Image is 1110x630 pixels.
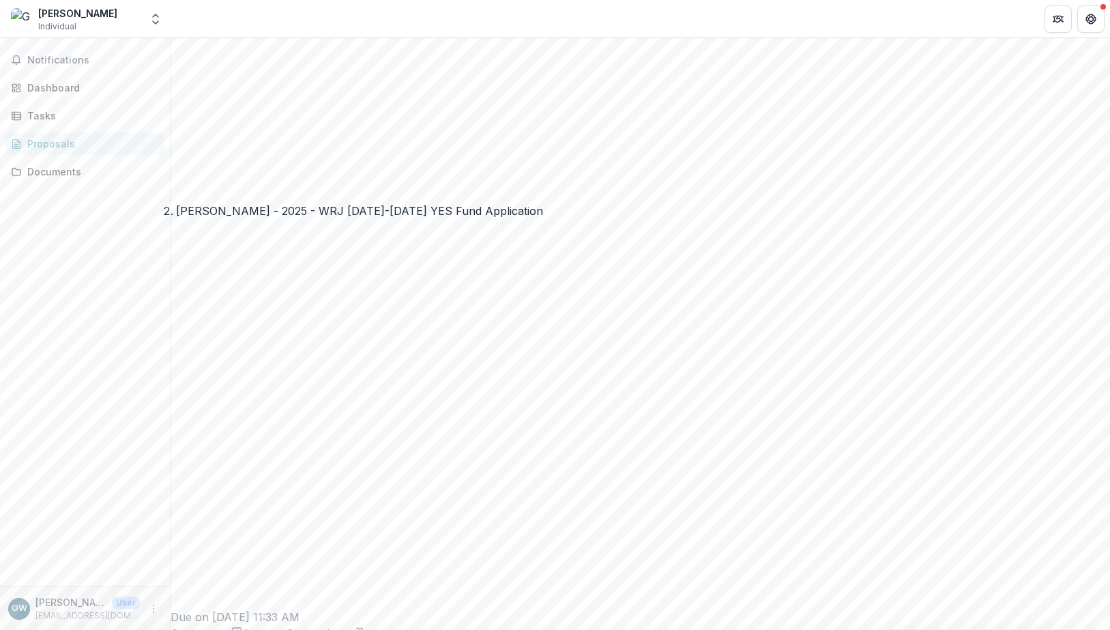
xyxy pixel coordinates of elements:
[146,5,165,33] button: Open entity switcher
[5,76,164,99] a: Dashboard
[145,601,162,617] button: More
[27,109,154,123] div: Tasks
[27,81,154,95] div: Dashboard
[12,604,27,613] div: Grace Willig
[1045,5,1072,33] button: Partners
[5,104,164,127] a: Tasks
[35,595,106,610] p: [PERSON_NAME]
[27,55,159,66] span: Notifications
[27,137,154,151] div: Proposals
[176,203,543,219] div: [PERSON_NAME] - 2025 - WRJ [DATE]-[DATE] YES Fund Application
[35,610,140,622] p: [EMAIL_ADDRESS][DOMAIN_NAME]
[1077,5,1105,33] button: Get Help
[112,597,140,609] p: User
[5,160,164,183] a: Documents
[11,8,33,30] img: Grace W
[38,20,76,33] span: Individual
[5,49,164,71] button: Notifications
[5,132,164,155] a: Proposals
[27,164,154,179] div: Documents
[38,6,117,20] div: [PERSON_NAME]
[171,609,1110,625] p: Due on [DATE] 11:33 AM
